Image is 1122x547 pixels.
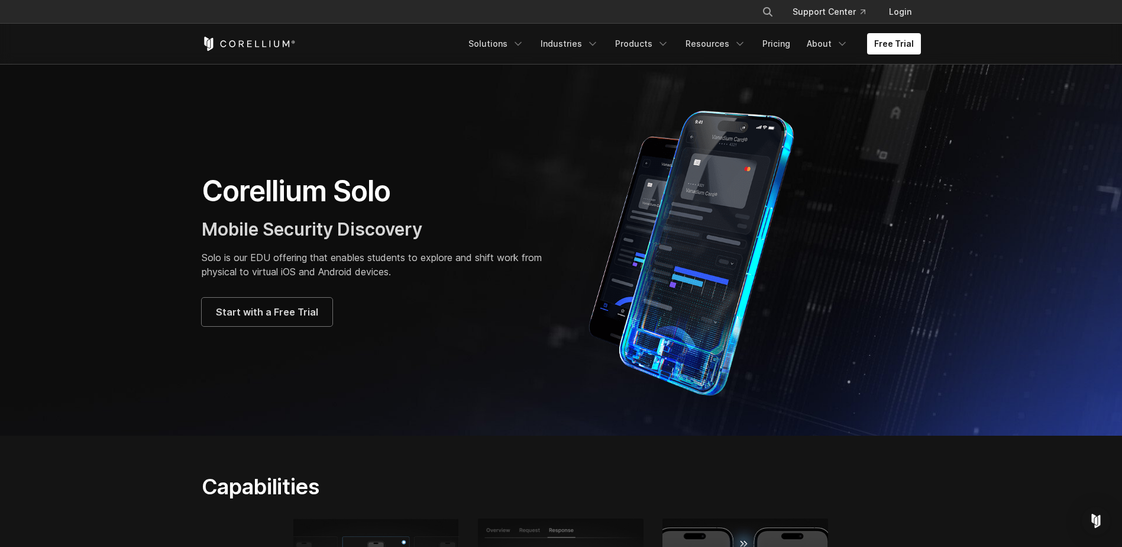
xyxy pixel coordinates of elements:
[573,102,827,398] img: Corellium Solo for mobile app security solutions
[202,298,332,326] a: Start with a Free Trial
[748,1,921,22] div: Navigation Menu
[755,33,797,54] a: Pricing
[202,173,549,209] h1: Corellium Solo
[757,1,778,22] button: Search
[783,1,875,22] a: Support Center
[1082,507,1110,535] div: Open Intercom Messenger
[608,33,676,54] a: Products
[533,33,606,54] a: Industries
[202,474,673,500] h2: Capabilities
[461,33,921,54] div: Navigation Menu
[202,37,296,51] a: Corellium Home
[202,218,422,240] span: Mobile Security Discovery
[461,33,531,54] a: Solutions
[880,1,921,22] a: Login
[202,250,549,279] p: Solo is our EDU offering that enables students to explore and shift work from physical to virtual...
[216,305,318,319] span: Start with a Free Trial
[800,33,855,54] a: About
[678,33,753,54] a: Resources
[867,33,921,54] a: Free Trial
